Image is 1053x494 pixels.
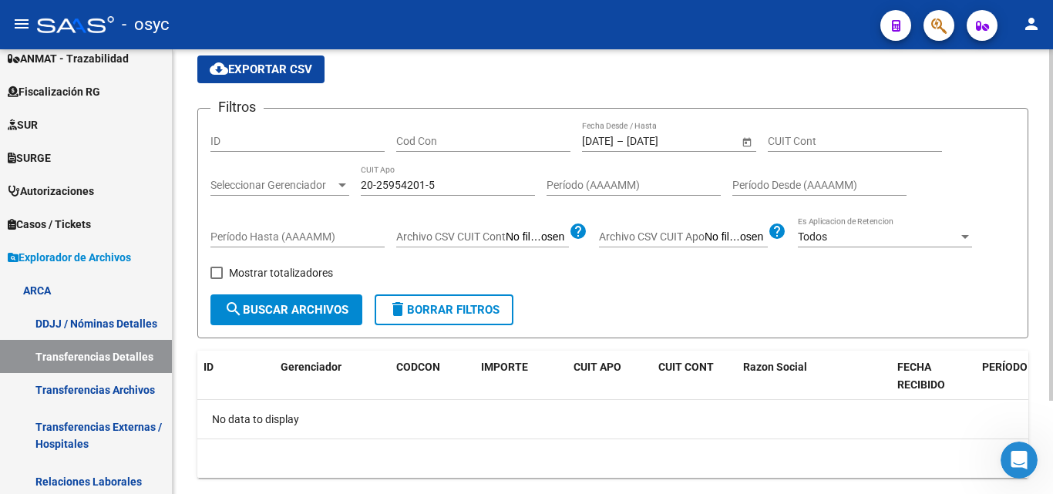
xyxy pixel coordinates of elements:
[197,55,325,83] button: Exportar CSV
[599,230,705,243] span: Archivo CSV CUIT Apo
[743,361,807,373] span: Razon Social
[224,303,348,317] span: Buscar Archivos
[506,230,569,244] input: Archivo CSV CUIT Cont
[891,351,976,402] datatable-header-cell: FECHA RECIBIDO
[481,361,528,373] span: IMPORTE
[8,249,131,266] span: Explorador de Archivos
[375,294,513,325] button: Borrar Filtros
[224,300,243,318] mat-icon: search
[582,135,614,148] input: Fecha inicio
[617,135,624,148] span: –
[204,361,214,373] span: ID
[567,351,652,402] datatable-header-cell: CUIT APO
[982,361,1028,373] span: PERÍODO
[389,300,407,318] mat-icon: delete
[737,351,891,402] datatable-header-cell: Razon Social
[798,230,827,243] span: Todos
[475,351,567,402] datatable-header-cell: IMPORTE
[281,361,341,373] span: Gerenciador
[627,135,702,148] input: Fecha fin
[390,351,444,402] datatable-header-cell: CODCON
[8,83,100,100] span: Fiscalización RG
[8,216,91,233] span: Casos / Tickets
[1022,15,1041,33] mat-icon: person
[897,361,945,391] span: FECHA RECIBIDO
[396,361,440,373] span: CODCON
[976,351,1038,402] datatable-header-cell: PERÍODO
[122,8,170,42] span: - osyc
[658,361,714,373] span: CUIT CONT
[8,150,51,166] span: SURGE
[396,230,506,243] span: Archivo CSV CUIT Cont
[12,15,31,33] mat-icon: menu
[210,179,335,192] span: Seleccionar Gerenciador
[389,303,500,317] span: Borrar Filtros
[1001,442,1038,479] iframe: Intercom live chat
[197,400,1028,439] div: No data to display
[210,294,362,325] button: Buscar Archivos
[197,351,274,402] datatable-header-cell: ID
[8,116,38,133] span: SUR
[210,96,264,118] h3: Filtros
[768,222,786,240] mat-icon: help
[8,183,94,200] span: Autorizaciones
[210,59,228,78] mat-icon: cloud_download
[8,50,129,67] span: ANMAT - Trazabilidad
[574,361,621,373] span: CUIT APO
[652,351,737,402] datatable-header-cell: CUIT CONT
[738,133,755,150] button: Open calendar
[705,230,768,244] input: Archivo CSV CUIT Apo
[229,264,333,282] span: Mostrar totalizadores
[569,222,587,240] mat-icon: help
[274,351,390,402] datatable-header-cell: Gerenciador
[210,62,312,76] span: Exportar CSV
